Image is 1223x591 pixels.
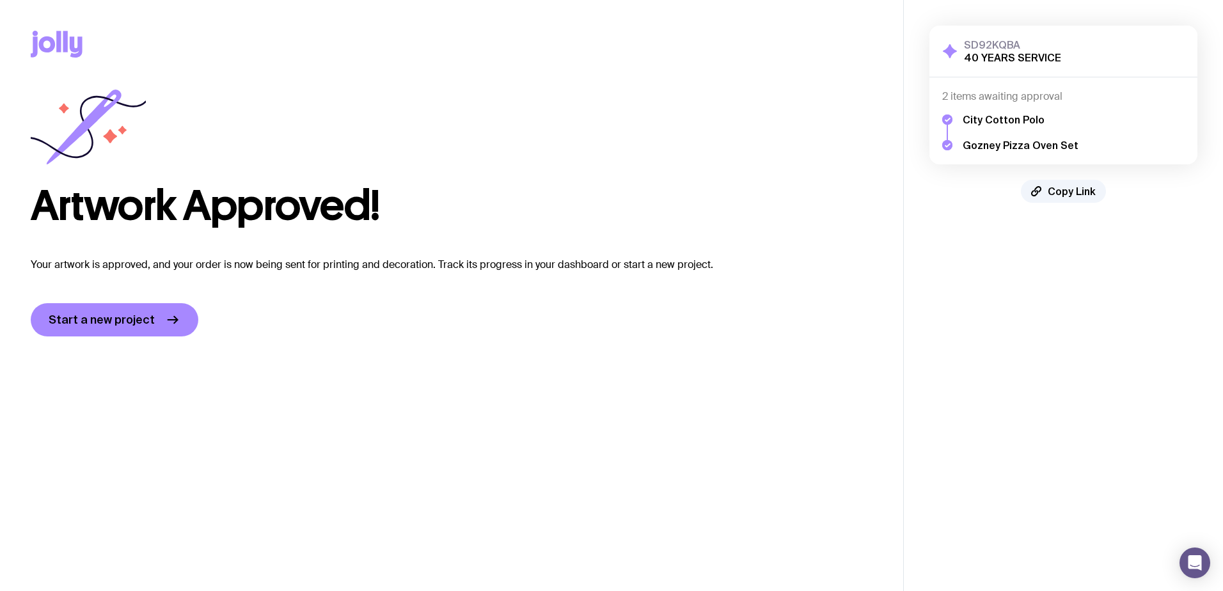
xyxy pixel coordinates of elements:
[963,113,1078,126] h5: City Cotton Polo
[49,312,155,327] span: Start a new project
[964,38,1061,51] h3: SD92KQBA
[31,303,198,336] a: Start a new project
[964,51,1061,64] h2: 40 YEARS SERVICE
[1048,185,1096,198] span: Copy Link
[1021,180,1106,203] button: Copy Link
[31,257,872,272] p: Your artwork is approved, and your order is now being sent for printing and decoration. Track its...
[963,139,1078,152] h5: Gozney Pizza Oven Set
[1180,548,1210,578] div: Open Intercom Messenger
[31,185,872,226] h1: Artwork Approved!
[942,90,1185,103] h4: 2 items awaiting approval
